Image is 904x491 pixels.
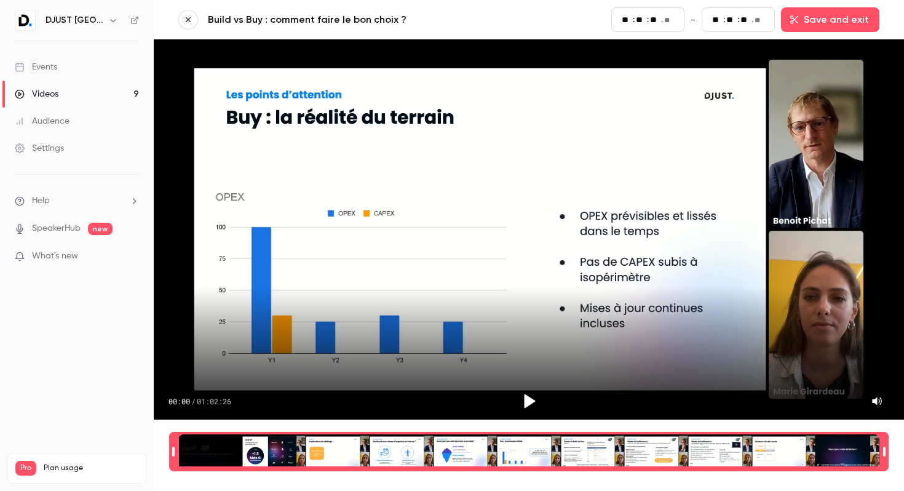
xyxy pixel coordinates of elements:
input: minutes [726,13,736,26]
div: Settings [15,142,64,154]
input: hours [622,13,632,26]
input: milliseconds [755,14,764,27]
h6: DJUST [GEOGRAPHIC_DATA] [46,14,103,26]
button: Mute [865,389,889,413]
div: Time range seconds end time [880,433,889,470]
img: DJUST France [15,10,35,30]
span: 00:00 [169,396,190,406]
span: / [191,396,196,406]
button: Save and exit [781,7,879,32]
input: seconds [650,13,660,26]
span: 01:02:26 [197,396,231,406]
span: . [661,14,663,26]
div: Events [15,61,57,73]
span: What's new [32,250,78,263]
span: . [751,14,753,26]
div: Audience [15,115,69,127]
span: Plan usage [44,463,138,473]
span: new [88,223,113,235]
input: minutes [636,13,646,26]
div: 00:00 [169,396,231,406]
iframe: Noticeable Trigger [124,251,139,262]
span: : [737,14,739,26]
button: Play [514,386,544,416]
span: - [691,12,696,27]
span: Help [32,194,50,207]
fieldset: 00:00.00 [611,7,684,32]
span: : [647,14,649,26]
section: Video player [154,39,904,420]
div: Videos [15,88,58,100]
div: Time range selector [178,434,879,469]
div: Time range seconds start time [169,433,178,470]
span: : [723,14,725,26]
span: Pro [15,461,36,476]
input: milliseconds [664,14,674,27]
span: : [633,14,635,26]
a: Build vs Buy : comment faire le bon choix ? [208,12,503,27]
a: SpeakerHub [32,222,81,235]
input: hours [712,13,722,26]
li: help-dropdown-opener [15,194,139,207]
fieldset: 01:02:26.37 [702,7,775,32]
input: seconds [740,13,750,26]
